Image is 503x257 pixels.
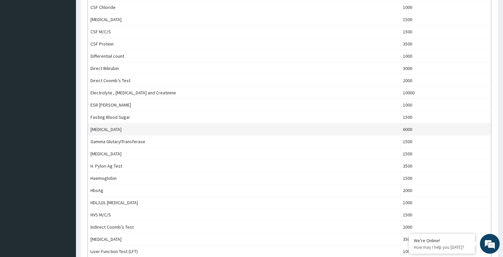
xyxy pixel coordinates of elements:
td: 1500 [400,111,491,123]
td: [MEDICAL_DATA] [88,123,400,136]
td: 2000 [400,184,491,197]
td: [MEDICAL_DATA] [88,233,400,245]
td: 1500 [400,14,491,26]
td: 10000 [400,87,491,99]
td: Direct Bilirubin [88,62,400,75]
td: 1500 [400,136,491,148]
td: HDL/LDL [MEDICAL_DATA] [88,197,400,209]
td: 1000 [400,99,491,111]
td: HbsAg [88,184,400,197]
div: Minimize live chat window [108,3,124,19]
td: Direct Coomb’s Test [88,75,400,87]
td: 1000 [400,197,491,209]
div: Chat with us now [34,37,111,46]
textarea: Type your message and hit 'Enter' [3,180,126,203]
td: 1000 [400,1,491,14]
td: CSF Protein [88,38,400,50]
td: 1000 [400,50,491,62]
td: Electrolyte , [MEDICAL_DATA] and Creatinine [88,87,400,99]
td: Differential count [88,50,400,62]
td: CSF M/C/S [88,26,400,38]
td: Fasting Blood Sugar [88,111,400,123]
td: Haemoglobin [88,172,400,184]
img: d_794563401_company_1708531726252_794563401 [12,33,27,49]
td: 2000 [400,75,491,87]
td: Gamma GlutarylTransferase [88,136,400,148]
td: H. Pylori Ag Test [88,160,400,172]
td: [MEDICAL_DATA] [88,148,400,160]
p: How may I help you today? [414,244,470,250]
td: ESR [PERSON_NAME] [88,99,400,111]
td: 3500 [400,160,491,172]
td: 3000 [400,62,491,75]
td: 1500 [400,26,491,38]
td: 2000 [400,221,491,233]
div: We're Online! [414,238,470,243]
td: [MEDICAL_DATA] [88,14,400,26]
td: HVS M/C/S [88,209,400,221]
td: CSF Chloride [88,1,400,14]
td: 1500 [400,148,491,160]
td: Indirect Coomb’s Test [88,221,400,233]
td: 1500 [400,172,491,184]
td: 3500 [400,38,491,50]
td: 6000 [400,123,491,136]
td: 3500 [400,233,491,245]
td: 1500 [400,209,491,221]
span: We're online! [38,83,91,150]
